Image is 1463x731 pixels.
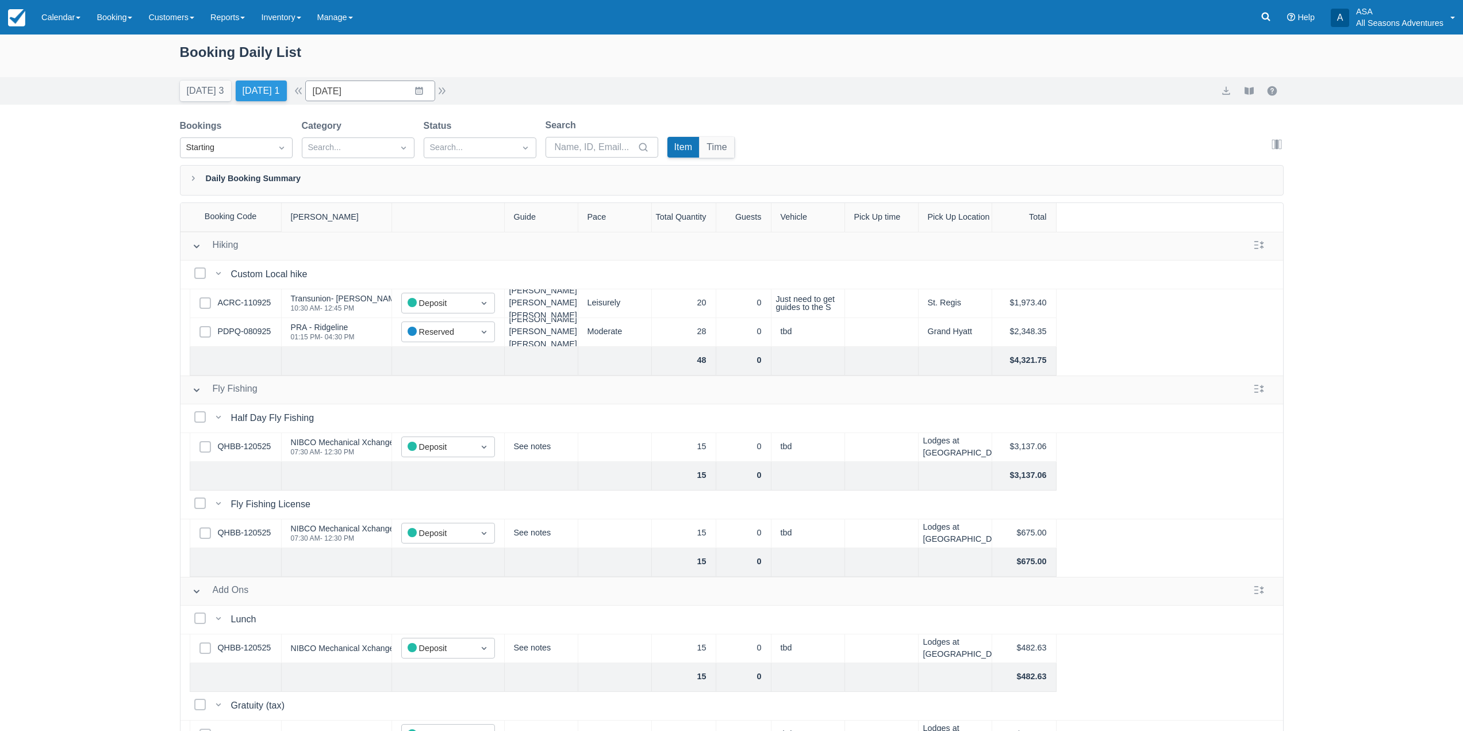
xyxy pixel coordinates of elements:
span: Dropdown icon [276,142,287,154]
div: $4,321.75 [992,347,1057,376]
div: 28 [652,318,716,347]
div: Lodges at [GEOGRAPHIC_DATA] [919,433,992,462]
div: NIBCO Mechanical Xchange- [PERSON_NAME] [291,644,466,652]
div: Booking Daily List [180,41,1284,75]
div: Pick Up Location [919,203,992,232]
div: Pace [578,203,652,232]
div: Total [992,203,1057,232]
div: Leisurely [578,289,652,318]
div: Deposit [408,441,468,454]
div: 07:30 AM - 12:30 PM [291,535,466,542]
div: Custom Local hike [231,267,312,281]
span: Dropdown icon [478,441,490,453]
div: $3,137.06 [992,433,1057,462]
div: St. Regis [919,289,992,318]
label: Status [424,119,456,133]
div: 0 [716,289,771,318]
button: Hiking [187,236,243,257]
div: 15 [652,634,716,663]
div: See notes [505,634,578,663]
span: Dropdown icon [478,326,490,338]
div: [PERSON_NAME] [282,203,392,232]
div: 15 [652,433,716,462]
a: QHBB-120525 [218,527,271,539]
div: 20 [652,289,716,318]
div: Pick Up time [845,203,919,232]
div: Transunion- [PERSON_NAME] [291,294,403,303]
div: Guide [505,203,578,232]
div: 48 [652,347,716,376]
div: tbd [771,519,845,548]
div: [PERSON_NAME], [PERSON_NAME], [PERSON_NAME] [505,289,578,318]
label: Search [546,118,581,132]
div: $482.63 [992,634,1057,663]
div: Daily Booking Summary [180,165,1284,196]
div: A [1331,9,1349,27]
span: Dropdown icon [478,642,490,654]
div: $3,137.06 [992,462,1057,491]
div: PRA - Ridgeline [291,323,355,331]
button: [DATE] 1 [236,81,287,101]
div: Reserved [408,326,468,339]
button: export [1219,84,1233,98]
div: Vehicle [771,203,845,232]
div: $2,348.35 [992,318,1057,347]
div: Lunch [231,613,261,626]
div: tbd [771,318,845,347]
span: Dropdown icon [478,297,490,309]
div: 0 [716,347,771,376]
div: 0 [716,634,771,663]
div: 15 [652,519,716,548]
button: Add Ons [187,581,254,602]
div: 15 [652,462,716,491]
label: Category [302,119,346,133]
div: 01:15 PM - 04:30 PM [291,334,355,340]
div: tbd [771,634,845,663]
div: 0 [716,462,771,491]
div: Fly Fishing License [231,497,315,511]
input: Name, ID, Email... [555,137,635,158]
div: 15 [652,663,716,692]
div: NIBCO Mechanical Xchange- [PERSON_NAME] [291,438,466,446]
div: Just need to get guides to the S [776,295,840,312]
div: 0 [716,318,771,347]
div: $1,973.40 [992,289,1057,318]
div: Guests [716,203,771,232]
p: ASA [1356,6,1443,17]
div: [PERSON_NAME], [PERSON_NAME], [PERSON_NAME] [505,318,578,347]
a: QHBB-120525 [218,642,271,655]
i: Help [1287,13,1295,21]
span: Dropdown icon [520,142,531,154]
div: NIBCO Mechanical Xchange- [PERSON_NAME] [291,525,466,533]
div: Lodges at [GEOGRAPHIC_DATA] [919,519,992,548]
div: Starting [186,141,266,154]
div: 0 [716,663,771,692]
div: $675.00 [992,548,1057,577]
div: Deposit [408,527,468,540]
span: Dropdown icon [398,142,409,154]
img: checkfront-main-nav-mini-logo.png [8,9,25,26]
div: See notes [505,519,578,548]
div: Lodges at [GEOGRAPHIC_DATA] [919,634,992,663]
input: Date [305,81,435,101]
button: [DATE] 3 [180,81,231,101]
div: Deposit [408,642,468,655]
button: Item [667,137,700,158]
div: Total Quantity [652,203,716,232]
div: $675.00 [992,519,1057,548]
div: 0 [716,519,771,548]
div: $482.63 [992,663,1057,692]
div: 0 [716,433,771,462]
label: Bookings [180,119,226,133]
button: Fly Fishing [187,380,262,400]
div: 07:30 AM - 12:30 PM [291,449,466,456]
a: QHBB-120525 [218,441,271,453]
button: Time [700,137,734,158]
div: 0 [716,548,771,577]
div: Gratuity (tax) [231,699,290,713]
span: Help [1297,13,1315,22]
span: Dropdown icon [478,527,490,539]
div: 10:30 AM - 12:45 PM [291,305,403,312]
div: Half Day Fly Fishing [231,411,319,425]
a: ACRC-110925 [218,297,271,309]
